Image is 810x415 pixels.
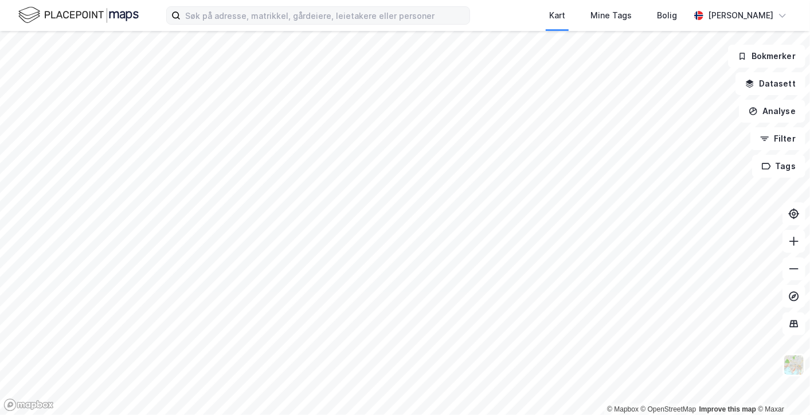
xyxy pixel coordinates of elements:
iframe: Chat Widget [753,360,810,415]
button: Tags [752,155,805,178]
img: Z [783,354,805,376]
input: Søk på adresse, matrikkel, gårdeiere, leietakere eller personer [181,7,469,24]
div: Kart [549,9,565,22]
div: [PERSON_NAME] [708,9,773,22]
button: Bokmerker [728,45,805,68]
a: Mapbox [607,405,639,413]
button: Filter [750,127,805,150]
div: Bolig [657,9,677,22]
button: Analyse [739,100,805,123]
a: OpenStreetMap [641,405,696,413]
button: Datasett [735,72,805,95]
img: logo.f888ab2527a4732fd821a326f86c7f29.svg [18,5,139,25]
a: Improve this map [699,405,756,413]
div: Kontrollprogram for chat [753,360,810,415]
a: Mapbox homepage [3,398,54,412]
div: Mine Tags [590,9,632,22]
